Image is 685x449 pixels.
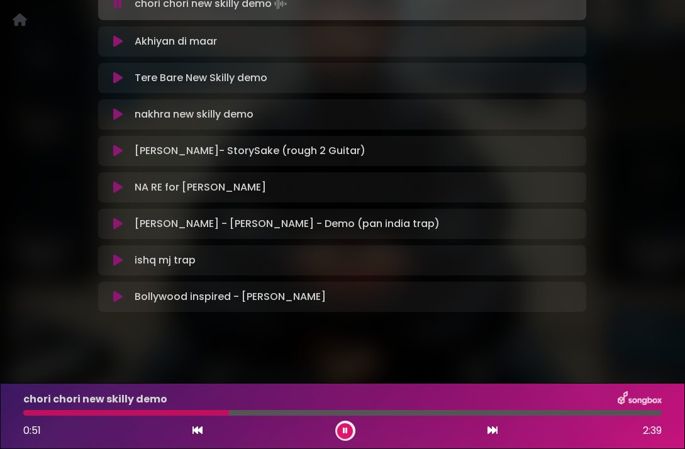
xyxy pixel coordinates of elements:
[135,180,266,195] p: NA RE for [PERSON_NAME]
[135,216,440,231] p: [PERSON_NAME] - [PERSON_NAME] - Demo (pan india trap)
[135,289,326,304] p: Bollywood inspired - [PERSON_NAME]
[135,143,365,158] p: [PERSON_NAME]- StorySake (rough 2 Guitar)
[135,107,253,122] p: nakhra new skilly demo
[135,34,217,49] p: Akhiyan di maar
[135,253,196,268] p: ishq mj trap
[135,70,267,86] p: Tere Bare New Skilly demo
